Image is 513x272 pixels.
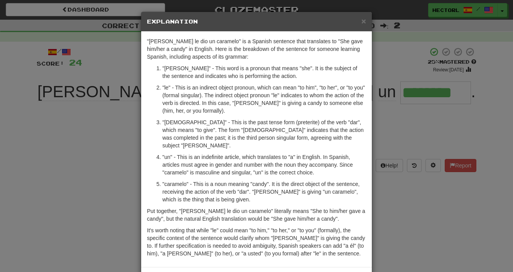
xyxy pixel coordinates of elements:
[162,118,366,149] p: "[DEMOGRAPHIC_DATA]" - This is the past tense form (preterite) of the verb "dar", which means "to...
[162,64,366,80] p: "[PERSON_NAME]" - This word is a pronoun that means "she". It is the subject of the sentence and ...
[147,37,366,61] p: "[PERSON_NAME] le dio un caramelo" is a Spanish sentence that translates to "She gave him/her a c...
[162,180,366,203] p: "caramelo" - This is a noun meaning "candy". It is the direct object of the sentence, receiving t...
[147,226,366,257] p: It's worth noting that while "le" could mean "to him," "to her," or "to you" (formally), the spec...
[361,17,366,25] span: ×
[162,153,366,176] p: "un" - This is an indefinite article, which translates to "a" in English. In Spanish, articles mu...
[361,17,366,25] button: Close
[147,207,366,223] p: Put together, "[PERSON_NAME] le dio un caramelo" literally means "She to him/her gave a candy", b...
[147,18,366,25] h5: Explanation
[162,84,366,115] p: "le" - This is an indirect object pronoun, which can mean "to him", "to her", or "to you" (formal...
